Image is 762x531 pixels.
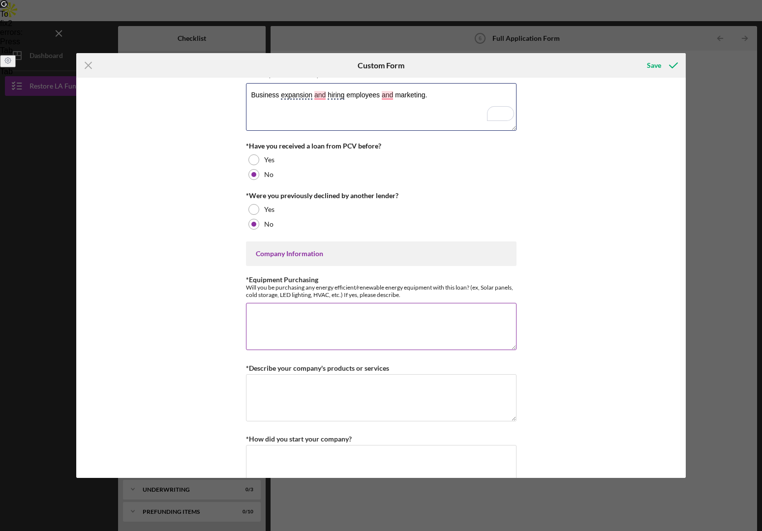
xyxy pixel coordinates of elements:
label: No [264,220,274,228]
label: *Describe your company's products or services [246,364,389,372]
div: Company Information [256,250,507,258]
div: *Were you previously declined by another lender? [246,192,517,200]
div: *Have you received a loan from PCV before? [246,142,517,150]
label: No [264,171,274,178]
label: *Equipment Purchasing [246,275,318,284]
label: Yes [264,206,274,213]
label: Yes [264,156,274,164]
textarea: To enrich screen reader interactions, please activate Accessibility in Grammarly extension settings [246,83,517,130]
div: Will you be purchasing any energy efficient/renewable energy equipment with this loan? (ex, Solar... [246,284,517,298]
label: *How did you start your company? [246,435,352,443]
